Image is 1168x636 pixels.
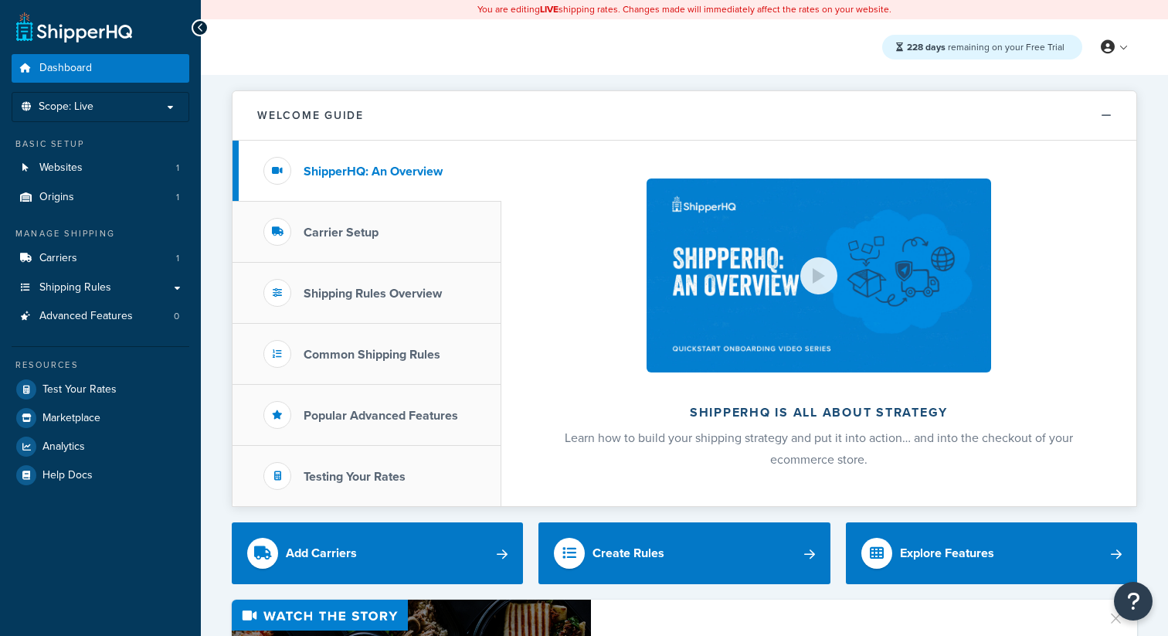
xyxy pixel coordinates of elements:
[304,226,379,240] h3: Carrier Setup
[39,191,74,204] span: Origins
[647,179,991,372] img: ShipperHQ is all about strategy
[304,165,443,179] h3: ShipperHQ: An Overview
[304,409,458,423] h3: Popular Advanced Features
[12,461,189,489] a: Help Docs
[257,110,364,121] h2: Welcome Guide
[12,227,189,240] div: Manage Shipping
[12,154,189,182] li: Websites
[12,183,189,212] a: Origins1
[304,287,442,301] h3: Shipping Rules Overview
[12,274,189,302] a: Shipping Rules
[12,154,189,182] a: Websites1
[174,310,179,323] span: 0
[286,542,357,564] div: Add Carriers
[565,429,1073,468] span: Learn how to build your shipping strategy and put it into action… and into the checkout of your e...
[42,412,100,425] span: Marketplace
[540,2,559,16] b: LIVE
[304,470,406,484] h3: Testing Your Rates
[233,91,1136,141] button: Welcome Guide
[12,54,189,83] a: Dashboard
[1114,582,1153,621] button: Open Resource Center
[42,383,117,396] span: Test Your Rates
[232,522,523,584] a: Add Carriers
[900,542,994,564] div: Explore Features
[39,62,92,75] span: Dashboard
[12,244,189,273] li: Carriers
[12,359,189,372] div: Resources
[176,252,179,265] span: 1
[538,522,830,584] a: Create Rules
[542,406,1095,420] h2: ShipperHQ is all about strategy
[592,542,664,564] div: Create Rules
[39,281,111,294] span: Shipping Rules
[12,244,189,273] a: Carriers1
[39,252,77,265] span: Carriers
[907,40,946,54] strong: 228 days
[39,310,133,323] span: Advanced Features
[846,522,1137,584] a: Explore Features
[12,433,189,461] a: Analytics
[12,302,189,331] a: Advanced Features0
[176,162,179,175] span: 1
[176,191,179,204] span: 1
[42,469,93,482] span: Help Docs
[12,183,189,212] li: Origins
[907,40,1064,54] span: remaining on your Free Trial
[39,162,83,175] span: Websites
[12,302,189,331] li: Advanced Features
[12,376,189,403] a: Test Your Rates
[12,138,189,151] div: Basic Setup
[12,404,189,432] a: Marketplace
[39,100,93,114] span: Scope: Live
[304,348,440,362] h3: Common Shipping Rules
[42,440,85,454] span: Analytics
